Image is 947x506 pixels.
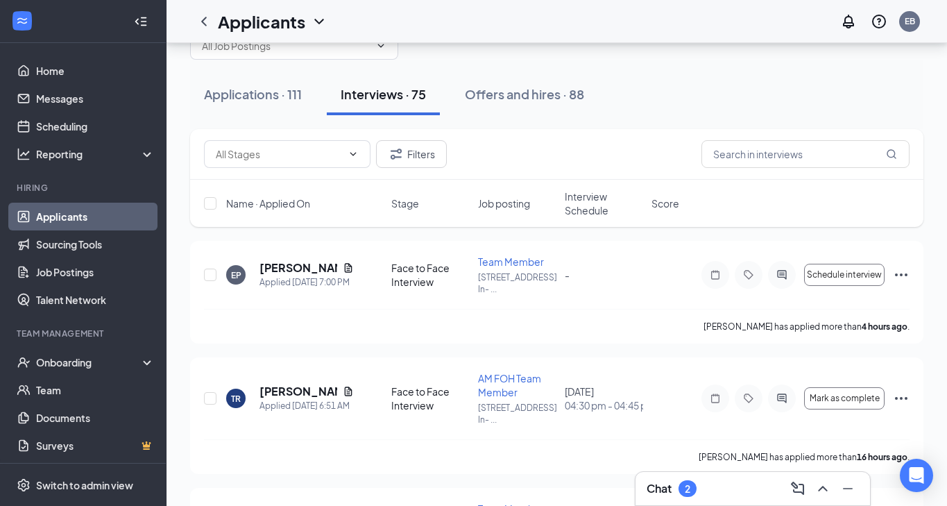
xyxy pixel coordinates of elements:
[701,140,910,168] input: Search in interviews
[17,147,31,161] svg: Analysis
[905,15,915,27] div: EB
[36,147,155,161] div: Reporting
[900,459,933,492] div: Open Intercom Messenger
[810,394,880,403] span: Mark as complete
[893,390,910,407] svg: Ellipses
[651,196,679,210] span: Score
[259,260,337,276] h5: [PERSON_NAME]
[478,372,541,398] span: AM FOH Team Member
[196,13,212,30] svg: ChevronLeft
[774,269,790,280] svg: ActiveChat
[375,40,386,51] svg: ChevronDown
[790,480,806,497] svg: ComposeMessage
[36,230,155,258] a: Sourcing Tools
[36,404,155,432] a: Documents
[787,478,809,500] button: ComposeMessage
[202,38,370,53] input: All Job Postings
[707,269,724,280] svg: Note
[685,483,690,495] div: 2
[259,276,354,289] div: Applied [DATE] 7:00 PM
[565,385,643,412] div: [DATE]
[231,393,241,405] div: TR
[36,85,155,112] a: Messages
[840,13,857,30] svg: Notifications
[259,384,337,399] h5: [PERSON_NAME]
[348,149,359,160] svg: ChevronDown
[740,269,757,280] svg: Tag
[862,321,907,332] b: 4 hours ago
[886,149,897,160] svg: MagnifyingGlass
[837,478,859,500] button: Minimize
[17,182,152,194] div: Hiring
[36,478,133,492] div: Switch to admin view
[15,14,29,28] svg: WorkstreamLogo
[391,261,470,289] div: Face to Face Interview
[36,203,155,230] a: Applicants
[565,189,643,217] span: Interview Schedule
[36,258,155,286] a: Job Postings
[343,262,354,273] svg: Document
[17,478,31,492] svg: Settings
[36,432,155,459] a: SurveysCrown
[465,85,584,103] div: Offers and hires · 88
[17,328,152,339] div: Team Management
[804,264,885,286] button: Schedule interview
[341,85,426,103] div: Interviews · 75
[36,376,155,404] a: Team
[218,10,305,33] h1: Applicants
[857,452,907,462] b: 16 hours ago
[388,146,404,162] svg: Filter
[699,451,910,463] p: [PERSON_NAME] has applied more than .
[259,399,354,413] div: Applied [DATE] 6:51 AM
[647,481,672,496] h3: Chat
[36,112,155,140] a: Scheduling
[871,13,887,30] svg: QuestionInfo
[703,321,910,332] p: [PERSON_NAME] has applied more than .
[804,387,885,410] button: Mark as complete
[134,15,148,28] svg: Collapse
[311,13,327,30] svg: ChevronDown
[814,480,831,497] svg: ChevronUp
[893,267,910,283] svg: Ellipses
[478,255,544,268] span: Team Member
[231,269,241,281] div: EP
[707,393,724,404] svg: Note
[478,271,556,295] p: [STREET_ADDRESS] In- ...
[204,85,302,103] div: Applications · 111
[839,480,856,497] svg: Minimize
[740,393,757,404] svg: Tag
[565,269,570,281] span: -
[565,398,643,412] span: 04:30 pm - 04:45 pm
[478,402,556,425] p: [STREET_ADDRESS] In- ...
[376,140,447,168] button: Filter Filters
[478,196,530,210] span: Job posting
[774,393,790,404] svg: ActiveChat
[36,355,143,369] div: Onboarding
[17,355,31,369] svg: UserCheck
[391,196,419,210] span: Stage
[807,270,882,280] span: Schedule interview
[812,478,834,500] button: ChevronUp
[226,196,310,210] span: Name · Applied On
[391,385,470,412] div: Face to Face Interview
[216,146,342,162] input: All Stages
[343,386,354,397] svg: Document
[36,286,155,314] a: Talent Network
[36,57,155,85] a: Home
